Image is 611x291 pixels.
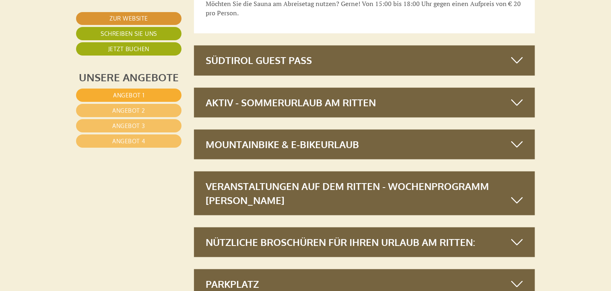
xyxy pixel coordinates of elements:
a: Zur Website [76,12,182,25]
span: Angebot 4 [112,138,145,144]
span: Angebot 3 [112,122,145,129]
div: Unsere Angebote [76,70,182,85]
div: [DATE] [144,6,173,20]
button: Senden [270,213,317,226]
a: Schreiben Sie uns [76,27,182,40]
div: Südtirol Guest Pass [194,45,535,75]
span: Angebot 2 [112,107,145,114]
div: MOUNTAINBIKE & E-BIKEURLAUB [194,130,535,159]
div: Guten Tag, wie können wir Ihnen helfen? [6,22,136,47]
div: Berghotel Zum Zirm [12,24,132,30]
span: Angebot 1 [113,92,144,99]
div: Veranstaltungen auf dem Ritten - Wochenprogramm [PERSON_NAME] [194,171,535,215]
div: Nützliche Broschüren für Ihren Urlaub am Ritten: [194,227,535,257]
small: 12:10 [12,39,132,45]
a: Jetzt buchen [76,42,182,56]
div: Aktiv - Sommerurlaub am Ritten [194,88,535,118]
